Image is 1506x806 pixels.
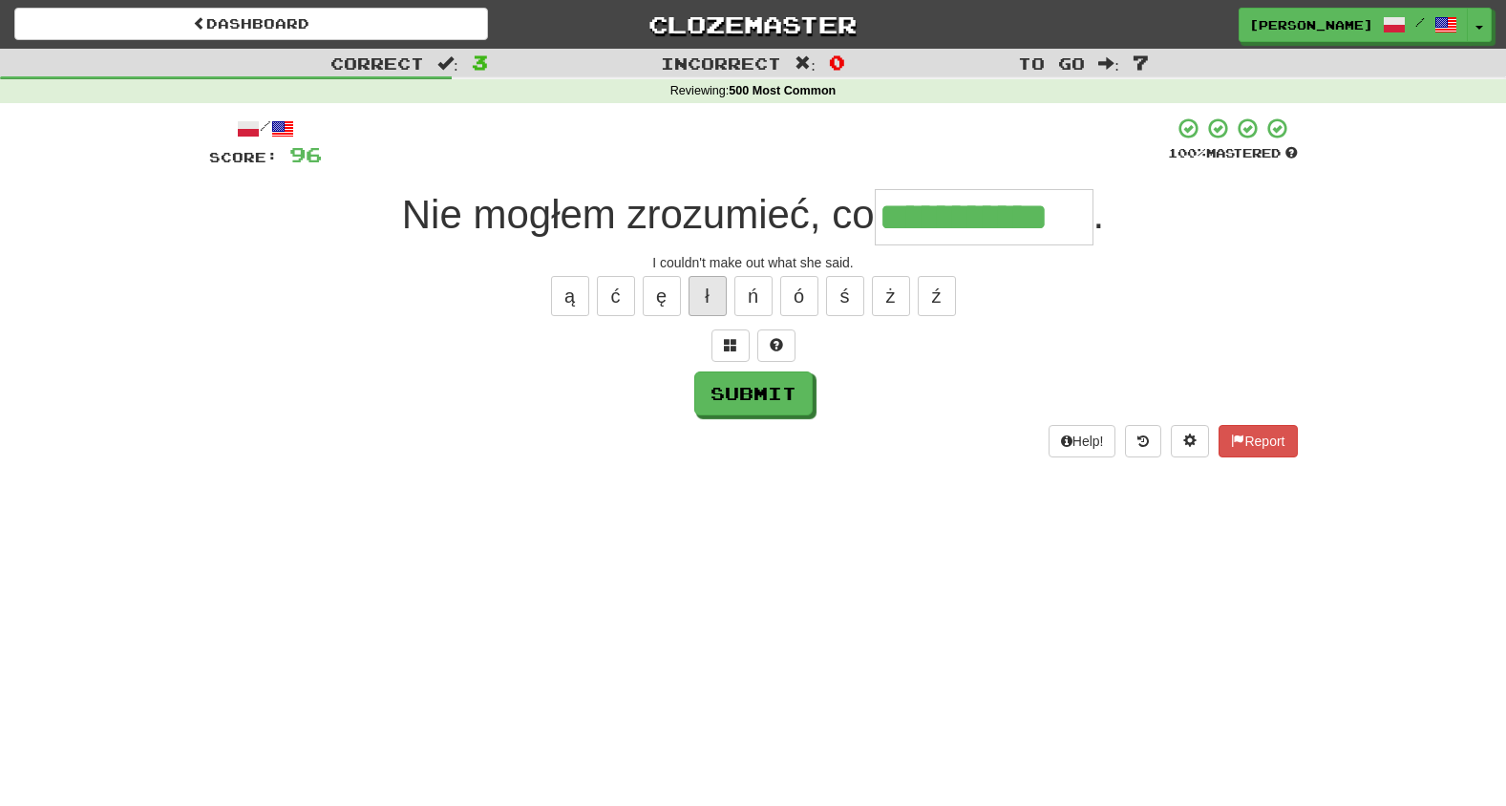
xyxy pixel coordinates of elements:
button: Round history (alt+y) [1125,425,1161,457]
button: ę [643,276,681,316]
div: / [209,117,322,140]
button: ź [918,276,956,316]
span: / [1415,15,1425,29]
button: ł [689,276,727,316]
div: I couldn't make out what she said. [209,253,1298,272]
button: ż [872,276,910,316]
button: ś [826,276,864,316]
button: ń [734,276,773,316]
span: Correct [330,53,424,73]
button: Submit [694,371,813,415]
span: 96 [289,142,322,166]
div: Mastered [1168,145,1298,162]
span: . [1093,192,1105,237]
button: Report [1219,425,1297,457]
span: [PERSON_NAME] [1249,16,1373,33]
button: Single letter hint - you only get 1 per sentence and score half the points! alt+h [757,329,795,362]
span: Score: [209,149,278,165]
strong: 500 Most Common [729,84,836,97]
span: To go [1018,53,1085,73]
span: : [1098,55,1119,72]
span: Nie mogłem zrozumieć, co [402,192,875,237]
span: 3 [472,51,488,74]
a: [PERSON_NAME] / [1239,8,1468,42]
button: ą [551,276,589,316]
span: 100 % [1168,145,1206,160]
button: Help! [1049,425,1116,457]
span: 7 [1133,51,1149,74]
button: ó [780,276,818,316]
button: Switch sentence to multiple choice alt+p [711,329,750,362]
span: : [437,55,458,72]
span: Incorrect [661,53,781,73]
a: Clozemaster [517,8,990,41]
span: 0 [829,51,845,74]
span: : [795,55,816,72]
button: ć [597,276,635,316]
a: Dashboard [14,8,488,40]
